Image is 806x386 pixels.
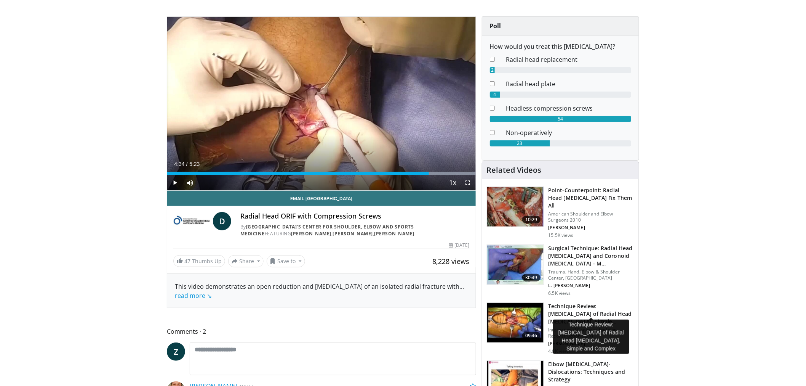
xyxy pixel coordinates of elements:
div: 23 [490,140,550,146]
a: [PERSON_NAME] [333,230,373,237]
h3: Elbow [MEDICAL_DATA]-Dislocations: Techniques and Strategy [549,360,634,383]
div: Progress Bar [167,172,476,175]
div: Technique Review: [MEDICAL_DATA] of Radial Head [MEDICAL_DATA], Simple and Complex [553,320,629,354]
a: D [213,212,231,230]
h4: Radial Head ORIF with Compression Screws [240,212,470,220]
div: [DATE] [449,242,469,249]
a: [GEOGRAPHIC_DATA]'s Center for Shoulder, Elbow and Sports Medicine [240,224,414,237]
p: L. [PERSON_NAME] [549,283,634,289]
span: ... [175,282,464,300]
span: 4:34 [174,161,184,167]
a: 09:46 Technique Review: [MEDICAL_DATA] of Radial Head [MEDICAL_DATA], Simple… International Congr... [487,302,634,354]
div: 2 [490,67,495,73]
span: 5:23 [189,161,200,167]
h3: Technique Review: [MEDICAL_DATA] of Radial Head [MEDICAL_DATA], Simple… [549,302,634,325]
span: 09:46 [522,332,541,339]
img: 311bca1b-6bf8-4fc1-a061-6f657f32dced.150x105_q85_crop-smart_upscale.jpg [487,245,544,285]
p: [PERSON_NAME] [549,341,634,347]
dd: Radial head replacement [501,55,637,64]
button: Save to [267,255,305,267]
span: / [186,161,188,167]
p: American Shoulder and Elbow Surgeons 2010 [549,211,634,223]
span: 30:49 [522,274,541,281]
img: Columbia University's Center for Shoulder, Elbow and Sports Medicine [173,212,210,230]
span: 10:29 [522,216,541,224]
button: Play [167,175,182,190]
button: Share [228,255,264,267]
p: Trauma, Hand, Elbow & Shoulder Center, [GEOGRAPHIC_DATA] [549,269,634,281]
span: 8,228 views [433,257,470,266]
img: 02eed25a-a381-45cb-b61b-a185b3a3b45c.150x105_q85_crop-smart_upscale.jpg [487,303,544,343]
div: 4 [490,92,501,98]
p: 6.5K views [549,290,571,296]
a: [PERSON_NAME] [374,230,415,237]
a: Email [GEOGRAPHIC_DATA] [167,191,476,206]
a: [PERSON_NAME] [291,230,332,237]
a: 10:29 Point-Counterpoint: Radial Head [MEDICAL_DATA] Fix Them All American Shoulder and Elbow Sur... [487,187,634,238]
dd: Radial head plate [501,79,637,88]
dd: Non-operatively [501,128,637,137]
p: 4.9K views [549,348,571,354]
strong: Poll [490,22,501,30]
h6: How would you treat this [MEDICAL_DATA]? [490,43,631,50]
video-js: Video Player [167,17,476,191]
div: 54 [490,116,631,122]
button: Fullscreen [461,175,476,190]
a: Z [167,343,185,361]
a: 47 Thumbs Up [173,255,225,267]
h3: Point-Counterpoint: Radial Head [MEDICAL_DATA] Fix Them All [549,187,634,209]
p: International Congress for Joint Reconstruction (ICJR) [549,327,634,339]
a: 30:49 Surgical Technique: Radial Head [MEDICAL_DATA] and Coronoid [MEDICAL_DATA] - M… Trauma, Han... [487,244,634,296]
div: By FEATURING , , [240,224,470,237]
h4: Related Videos [487,166,542,175]
button: Playback Rate [445,175,461,190]
a: read more ↘ [175,291,212,300]
p: [PERSON_NAME] [549,225,634,231]
button: Mute [182,175,198,190]
div: This video demonstrates an open reduction and [MEDICAL_DATA] of an isolated radial fracture with [175,282,468,300]
span: Comments 2 [167,326,476,336]
p: 15.5K views [549,232,574,238]
h3: Surgical Technique: Radial Head [MEDICAL_DATA] and Coronoid [MEDICAL_DATA] - M… [549,244,634,267]
img: marra_1.png.150x105_q85_crop-smart_upscale.jpg [487,187,544,227]
span: 47 [184,257,190,265]
dd: Headless compression screws [501,104,637,113]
